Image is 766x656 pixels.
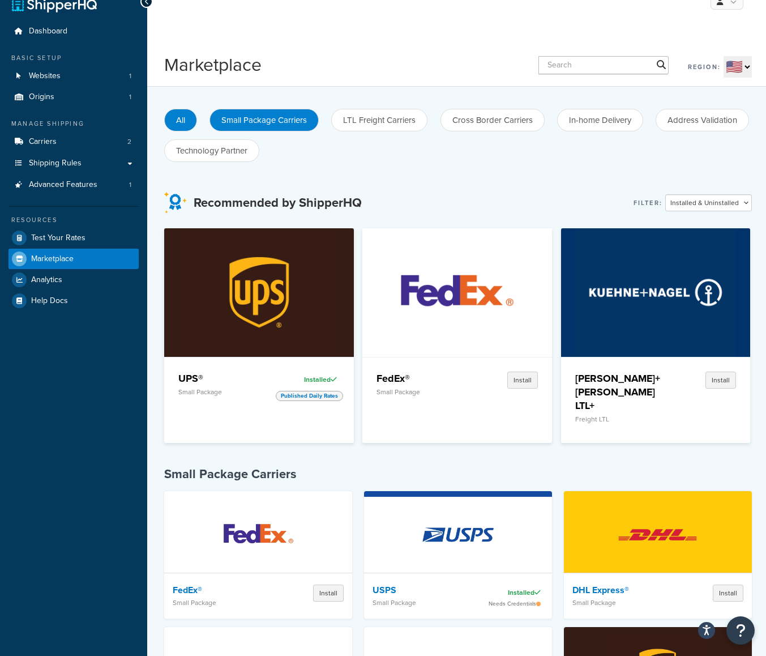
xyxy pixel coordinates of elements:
[31,254,74,264] span: Marketplace
[129,180,131,190] span: 1
[194,196,362,210] h3: Recommended by ShipperHQ
[8,249,139,269] a: Marketplace
[507,372,538,389] button: Install
[8,119,139,129] div: Manage Shipping
[8,228,139,248] a: Test Your Rates
[480,600,544,607] div: Needs Credentials
[331,109,427,131] button: LTL Freight Carriers
[164,139,259,162] button: Technology Partner
[8,87,139,108] li: Origins
[377,228,537,356] img: FedEx®
[713,585,743,602] button: Install
[164,109,197,131] button: All
[276,372,340,387] div: Installed
[29,159,82,168] span: Shipping Rules
[376,372,465,385] h4: FedEx®
[276,391,343,401] span: Published Daily Rates
[127,137,131,147] span: 2
[31,233,85,243] span: Test Your Rates
[8,53,139,63] div: Basic Setup
[8,66,139,87] li: Websites
[164,491,352,619] a: FedEx®FedEx®Small PackageInstall
[440,109,545,131] button: Cross Border Carriers
[29,137,57,147] span: Carriers
[8,21,139,42] a: Dashboard
[572,585,671,596] h4: DHL Express®
[376,388,465,396] p: Small Package
[8,153,139,174] a: Shipping Rules
[480,585,544,600] div: Installed
[726,616,755,645] button: Open Resource Center
[178,372,267,385] h4: UPS®
[29,180,97,190] span: Advanced Features
[373,585,471,596] h4: USPS
[572,599,671,607] p: Small Package
[575,415,664,423] p: Freight LTL
[608,495,707,574] img: DHL Express®
[373,599,471,607] p: Small Package
[29,27,67,36] span: Dashboard
[209,109,319,131] button: Small Package Carriers
[557,109,643,131] button: In-home Delivery
[313,585,344,602] button: Install
[8,87,139,108] a: Origins1
[634,195,662,211] label: Filter:
[173,599,271,607] p: Small Package
[31,296,68,306] span: Help Docs
[8,215,139,225] div: Resources
[164,52,262,78] h1: Marketplace
[164,466,752,483] h4: Small Package Carriers
[164,228,354,443] a: UPS®UPS®Small PackageInstalledPublished Daily Rates
[656,109,749,131] button: Address Validation
[8,270,139,290] a: Analytics
[688,59,721,75] label: Region:
[179,228,339,356] img: UPS®
[408,495,507,574] img: USPS
[8,174,139,195] a: Advanced Features1
[8,174,139,195] li: Advanced Features
[8,291,139,311] a: Help Docs
[564,491,752,619] a: DHL Express®DHL Express®Small PackageInstall
[538,56,669,74] input: Search
[364,491,552,619] a: USPSUSPSSmall PackageInstalledNeeds Credentials
[705,372,736,389] button: Install
[362,228,552,443] a: FedEx®FedEx®Small PackageInstall
[576,228,736,356] img: Kuehne+Nagel LTL+
[129,71,131,81] span: 1
[129,92,131,102] span: 1
[561,228,751,443] a: Kuehne+Nagel LTL+[PERSON_NAME]+[PERSON_NAME] LTL+Freight LTLInstall
[31,275,62,285] span: Analytics
[29,71,61,81] span: Websites
[178,388,267,396] p: Small Package
[29,92,54,102] span: Origins
[209,495,308,574] img: FedEx®
[173,585,271,596] h4: FedEx®
[8,131,139,152] li: Carriers
[575,372,664,412] h4: [PERSON_NAME]+[PERSON_NAME] LTL+
[8,66,139,87] a: Websites1
[8,131,139,152] a: Carriers2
